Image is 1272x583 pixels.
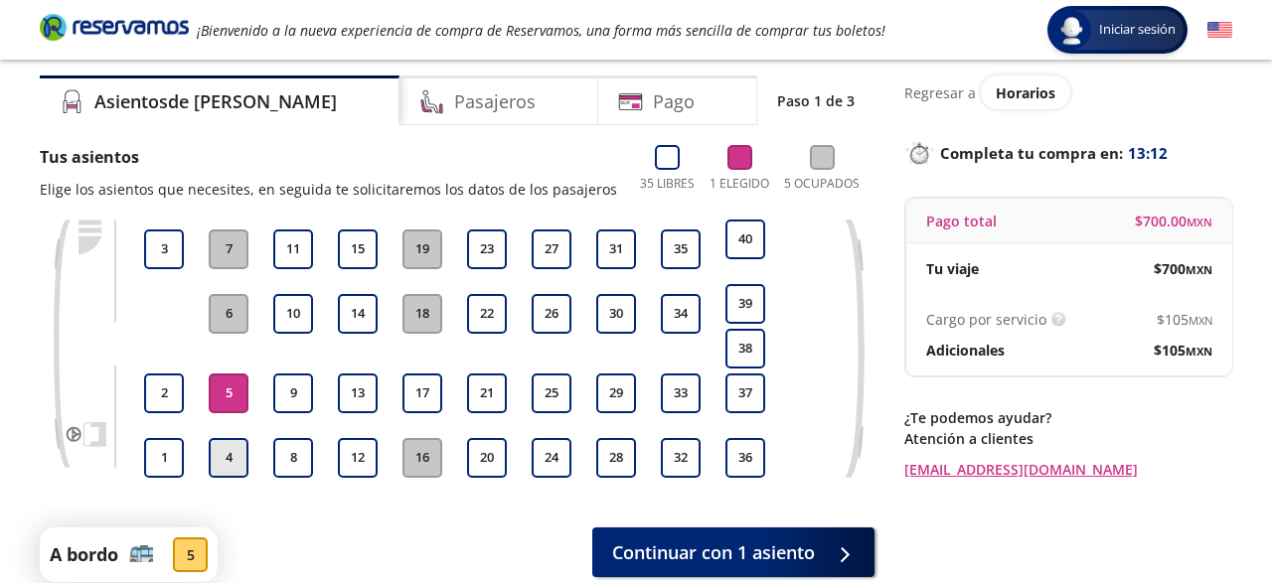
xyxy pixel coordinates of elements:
button: 10 [273,294,313,334]
button: 17 [402,373,442,413]
button: 33 [661,373,701,413]
button: 25 [532,373,571,413]
button: 16 [402,438,442,478]
p: Paso 1 de 3 [777,90,855,111]
button: 3 [144,229,184,269]
h4: Pasajeros [454,88,536,115]
p: Completa tu compra en : [904,139,1232,167]
p: 5 Ocupados [784,175,860,193]
button: 5 [209,373,248,413]
small: MXN [1186,262,1212,277]
button: 28 [596,438,636,478]
button: 9 [273,373,313,413]
span: 13:12 [1128,142,1168,165]
button: 24 [532,438,571,478]
button: 30 [596,294,636,334]
p: Pago total [926,211,997,231]
button: 18 [402,294,442,334]
button: 6 [209,294,248,334]
button: 36 [725,438,765,478]
span: $ 105 [1157,309,1212,330]
button: 26 [532,294,571,334]
a: [EMAIL_ADDRESS][DOMAIN_NAME] [904,459,1232,480]
p: ¿Te podemos ayudar? [904,407,1232,428]
button: 37 [725,373,765,413]
button: English [1207,18,1232,43]
button: 20 [467,438,507,478]
button: 40 [725,219,765,259]
a: Brand Logo [40,12,189,48]
button: 39 [725,284,765,324]
p: 1 Elegido [710,175,769,193]
small: MXN [1189,313,1212,328]
p: Cargo por servicio [926,309,1046,330]
button: 29 [596,373,636,413]
span: $ 700 [1154,258,1212,279]
button: 11 [273,229,313,269]
div: Regresar a ver horarios [904,75,1232,109]
button: Continuar con 1 asiento [592,527,874,577]
button: 22 [467,294,507,334]
span: Horarios [996,83,1055,102]
button: 1 [144,438,184,478]
p: A bordo [50,541,118,568]
button: 34 [661,294,701,334]
button: 15 [338,229,378,269]
p: Elige los asientos que necesites, en seguida te solicitaremos los datos de los pasajeros [40,179,617,200]
span: $ 700.00 [1135,211,1212,231]
button: 23 [467,229,507,269]
button: 27 [532,229,571,269]
h4: Pago [653,88,695,115]
button: 4 [209,438,248,478]
button: 2 [144,373,184,413]
button: 31 [596,229,636,269]
p: Adicionales [926,340,1005,361]
span: Iniciar sesión [1091,20,1184,40]
em: ¡Bienvenido a la nueva experiencia de compra de Reservamos, una forma más sencilla de comprar tus... [197,21,885,40]
button: 14 [338,294,378,334]
button: 8 [273,438,313,478]
span: $ 105 [1154,340,1212,361]
p: Regresar a [904,82,976,103]
button: 35 [661,229,701,269]
p: Tu viaje [926,258,979,279]
button: 12 [338,438,378,478]
button: 21 [467,373,507,413]
div: 5 [173,537,208,572]
p: Tus asientos [40,145,617,169]
i: Brand Logo [40,12,189,42]
p: 35 Libres [640,175,695,193]
span: Continuar con 1 asiento [612,539,815,566]
button: 19 [402,229,442,269]
p: Atención a clientes [904,428,1232,449]
small: MXN [1186,344,1212,359]
small: MXN [1187,215,1212,229]
button: 32 [661,438,701,478]
button: 7 [209,229,248,269]
button: 13 [338,373,378,413]
button: 38 [725,329,765,368]
h4: Asientos de [PERSON_NAME] [94,88,337,115]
